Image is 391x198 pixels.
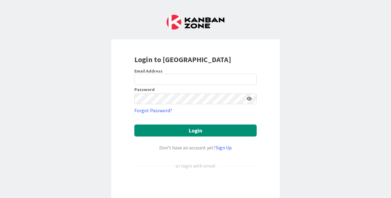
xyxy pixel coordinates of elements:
[134,125,257,137] button: Login
[134,68,163,74] label: Email Address
[134,144,257,151] div: Don’t have an account yet?
[134,107,172,114] a: Forgot Password?
[216,145,232,151] a: Sign Up
[167,15,224,30] img: Kanban Zone
[174,162,217,169] div: or login with email
[131,180,260,193] iframe: Sign in with Google Button
[134,55,231,64] b: Login to [GEOGRAPHIC_DATA]
[134,87,155,92] label: Password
